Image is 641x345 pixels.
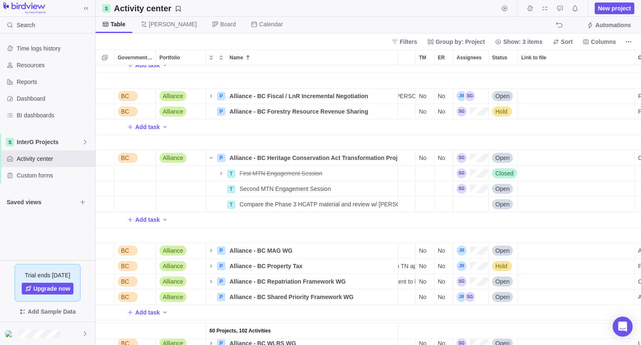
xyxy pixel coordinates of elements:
span: BI dashboards [17,111,92,119]
span: Collapse [216,52,226,63]
div: Status [489,50,517,65]
div: grid [96,65,641,345]
span: The action will be undone: changing the activity dates [553,19,565,31]
a: Time logs [524,6,536,13]
span: Start timer [499,3,510,14]
span: Upgrade now [33,284,71,293]
span: InterG Projects [17,138,82,146]
div: Open Intercom Messenger [613,317,633,337]
span: Resources [17,61,92,69]
span: Reports [17,78,92,86]
span: More actions [623,36,634,48]
span: Status [492,53,507,62]
span: Board [220,20,236,28]
span: Add Sample Data [28,307,76,317]
span: My assignments [539,3,551,14]
span: Expand [206,52,216,63]
span: Columns [579,36,619,48]
img: logo [3,3,45,14]
div: ER [434,50,453,65]
span: Sort [561,38,573,46]
div: Link to file [518,50,634,65]
span: Portfolio [159,53,180,62]
a: My assignments [539,6,551,13]
a: Notifications [569,6,581,13]
span: Show: 3 items [492,36,546,48]
span: Trial ends [DATE] [25,271,71,279]
span: Approval requests [554,3,566,14]
span: Activity center [17,155,92,163]
span: Filters [388,36,421,48]
div: TM [416,50,434,65]
span: Add Sample Data [7,305,88,318]
span: Show: 3 items [503,38,543,46]
span: Selection mode [99,52,111,63]
span: Save your current layout and filters as a View [111,3,185,14]
span: TM [419,53,426,62]
span: ER [438,53,445,62]
span: Group by: Project [424,36,488,48]
span: Saved views [7,198,77,206]
span: Time logs [524,3,536,14]
span: Custom forms [17,171,92,180]
span: Automations [595,21,631,29]
span: [PERSON_NAME] [149,20,197,28]
span: Filters [400,38,417,46]
a: Approval requests [554,6,566,13]
span: New project [595,3,634,14]
span: Assignees [457,53,482,62]
span: New project [598,4,631,13]
span: Sort [549,36,576,48]
div: Government Level [114,50,156,65]
span: Search [17,21,35,29]
span: Notifications [569,3,581,14]
span: Government Level [118,53,152,62]
div: Portfolio [156,50,206,65]
span: Table [111,20,126,28]
span: Time logs history [17,44,92,53]
div: Assignees [453,50,488,65]
span: Automations [583,19,634,31]
h2: Activity center [114,3,172,14]
span: Name [230,53,243,62]
span: Calendar [259,20,283,28]
span: Columns [591,38,616,46]
a: Upgrade now [22,283,74,294]
span: Browse views [77,196,88,208]
span: Link to file [521,53,546,62]
img: Show [5,330,15,337]
span: Dashboard [17,94,92,103]
div: Sophie Gonthier [5,329,15,339]
div: Name [226,50,398,65]
span: Group by: Project [436,38,485,46]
